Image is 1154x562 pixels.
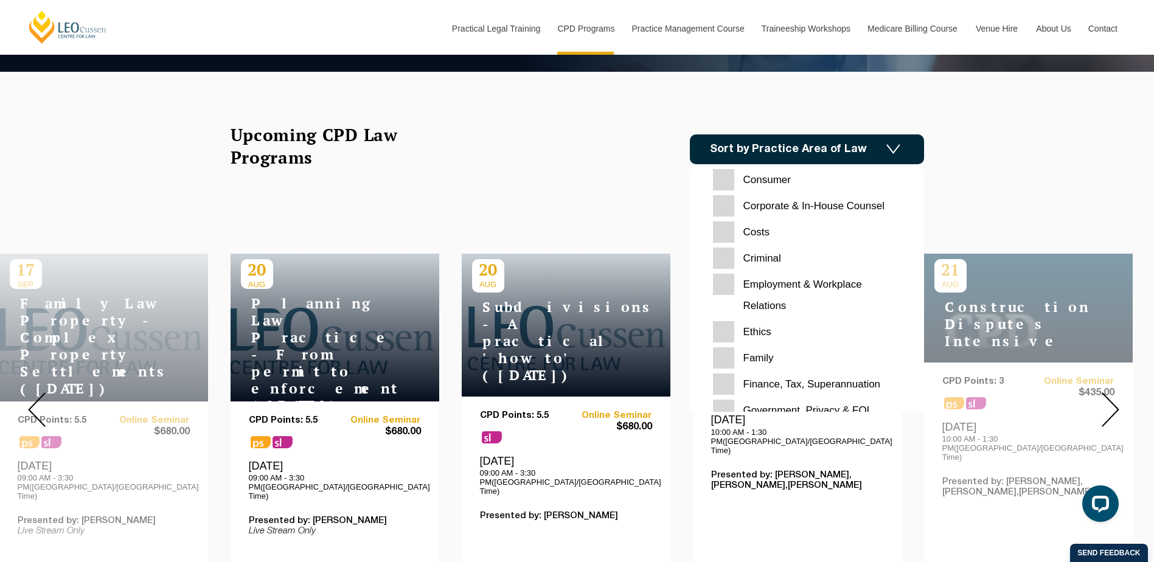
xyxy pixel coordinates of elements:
div: Sort by Practice Area of Law [690,164,924,412]
span: sl [482,431,502,443]
p: Presented by: [PERSON_NAME] [249,516,421,526]
label: Government, Privacy & FOI [713,400,901,421]
a: Sort by Practice Area of Law [690,134,924,164]
label: Criminal [713,248,901,269]
p: CPD Points: 5.5 [480,411,566,421]
p: 10:00 AM - 1:30 PM([GEOGRAPHIC_DATA]/[GEOGRAPHIC_DATA] Time) [711,428,883,455]
div: [DATE] [711,413,883,454]
a: Online Seminar [335,415,421,426]
div: [DATE] [480,454,652,496]
label: Ethics [713,321,901,342]
span: $680.00 [566,421,652,434]
span: AUG [472,280,504,289]
span: $680.00 [335,426,421,439]
label: Family [713,347,901,369]
label: Consumer [713,169,901,190]
img: Prev [28,392,46,427]
a: CPD Programs [548,2,622,55]
label: Costs [713,221,901,243]
img: Icon [886,144,900,154]
p: Presented by: [PERSON_NAME] [480,511,652,521]
p: Live Stream Only [249,526,421,536]
span: sl [273,436,293,448]
h2: Upcoming CPD Law Programs [231,123,428,168]
p: 09:00 AM - 3:30 PM([GEOGRAPHIC_DATA]/[GEOGRAPHIC_DATA] Time) [249,473,421,501]
p: 20 [472,259,504,280]
p: CPD Points: 5.5 [249,415,335,426]
a: Medicare Billing Course [858,2,967,55]
label: Finance, Tax, Superannuation [713,373,901,395]
span: AUG [241,280,273,289]
iframe: LiveChat chat widget [1072,480,1124,532]
a: Practical Legal Training [443,2,549,55]
img: Next [1102,392,1119,427]
label: Employment & Workplace Relations [713,274,901,316]
a: Venue Hire [967,2,1027,55]
p: 20 [241,259,273,280]
a: About Us [1027,2,1079,55]
a: Traineeship Workshops [753,2,858,55]
a: [PERSON_NAME] Centre for Law [27,10,108,44]
a: Practice Management Course [623,2,753,55]
span: ps [251,436,271,448]
p: 09:00 AM - 3:30 PM([GEOGRAPHIC_DATA]/[GEOGRAPHIC_DATA] Time) [480,468,652,496]
a: Online Seminar [566,411,652,421]
h4: Planning Law Practice - From permit to enforcement ([DATE]) [241,295,393,414]
div: [DATE] [249,459,421,501]
p: Presented by: [PERSON_NAME],[PERSON_NAME],[PERSON_NAME] [711,470,883,491]
h4: Subdivisions - A practical 'how to' ([DATE]) [472,299,624,384]
label: Corporate & In-House Counsel [713,195,901,217]
a: Contact [1079,2,1127,55]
